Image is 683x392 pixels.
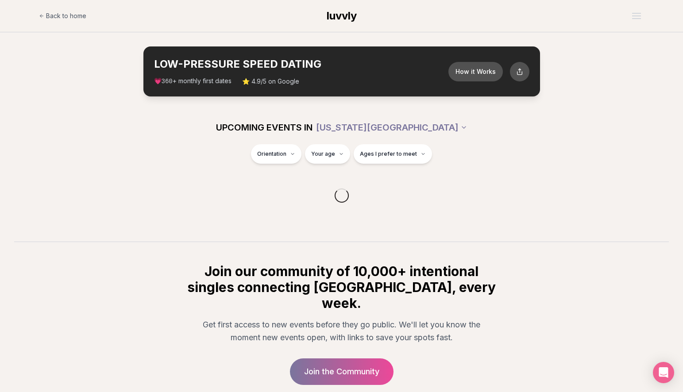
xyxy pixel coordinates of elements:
button: Open menu [629,9,644,23]
span: ⭐ 4.9/5 on Google [242,77,299,86]
button: Orientation [251,144,301,164]
button: How it Works [448,62,503,81]
span: luvvly [327,9,357,22]
a: luvvly [327,9,357,23]
span: Ages I prefer to meet [360,150,417,158]
span: Orientation [257,150,286,158]
h2: Join our community of 10,000+ intentional singles connecting [GEOGRAPHIC_DATA], every week. [186,263,498,311]
a: Join the Community [290,358,394,385]
span: 💗 + monthly first dates [154,77,232,86]
button: Your age [305,144,350,164]
div: Open Intercom Messenger [653,362,674,383]
span: 360 [162,78,173,85]
button: [US_STATE][GEOGRAPHIC_DATA] [316,118,467,137]
span: Back to home [46,12,86,20]
span: UPCOMING EVENTS IN [216,121,313,134]
a: Back to home [39,7,86,25]
p: Get first access to new events before they go public. We'll let you know the moment new events op... [193,318,490,344]
span: Your age [311,150,335,158]
button: Ages I prefer to meet [354,144,432,164]
h2: LOW-PRESSURE SPEED DATING [154,57,448,71]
